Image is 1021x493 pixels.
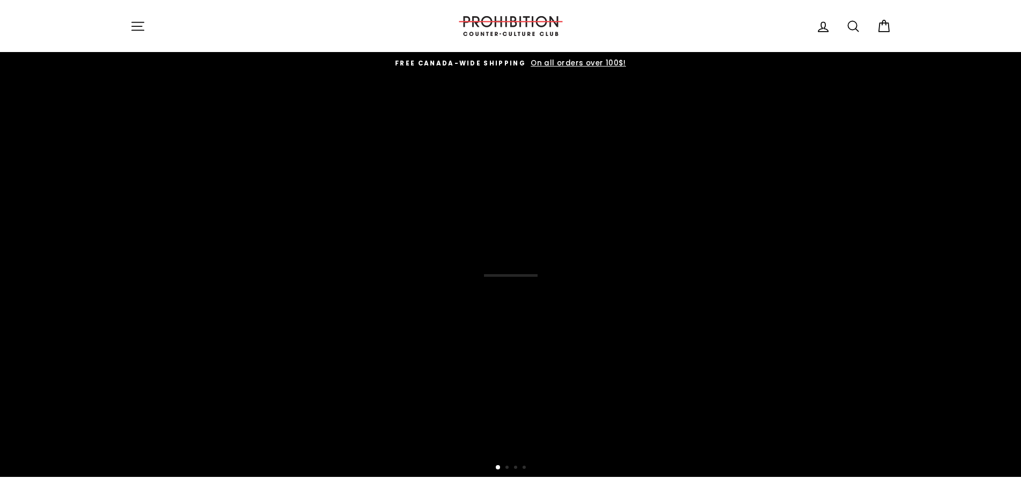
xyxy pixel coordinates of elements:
[505,466,511,471] button: 2
[457,16,564,36] img: PROHIBITION COUNTER-CULTURE CLUB
[133,57,889,69] a: FREE CANADA-WIDE SHIPPING On all orders over 100$!
[523,466,528,471] button: 4
[395,59,526,68] span: FREE CANADA-WIDE SHIPPING
[514,466,519,471] button: 3
[528,58,626,68] span: On all orders over 100$!
[496,465,501,470] button: 1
